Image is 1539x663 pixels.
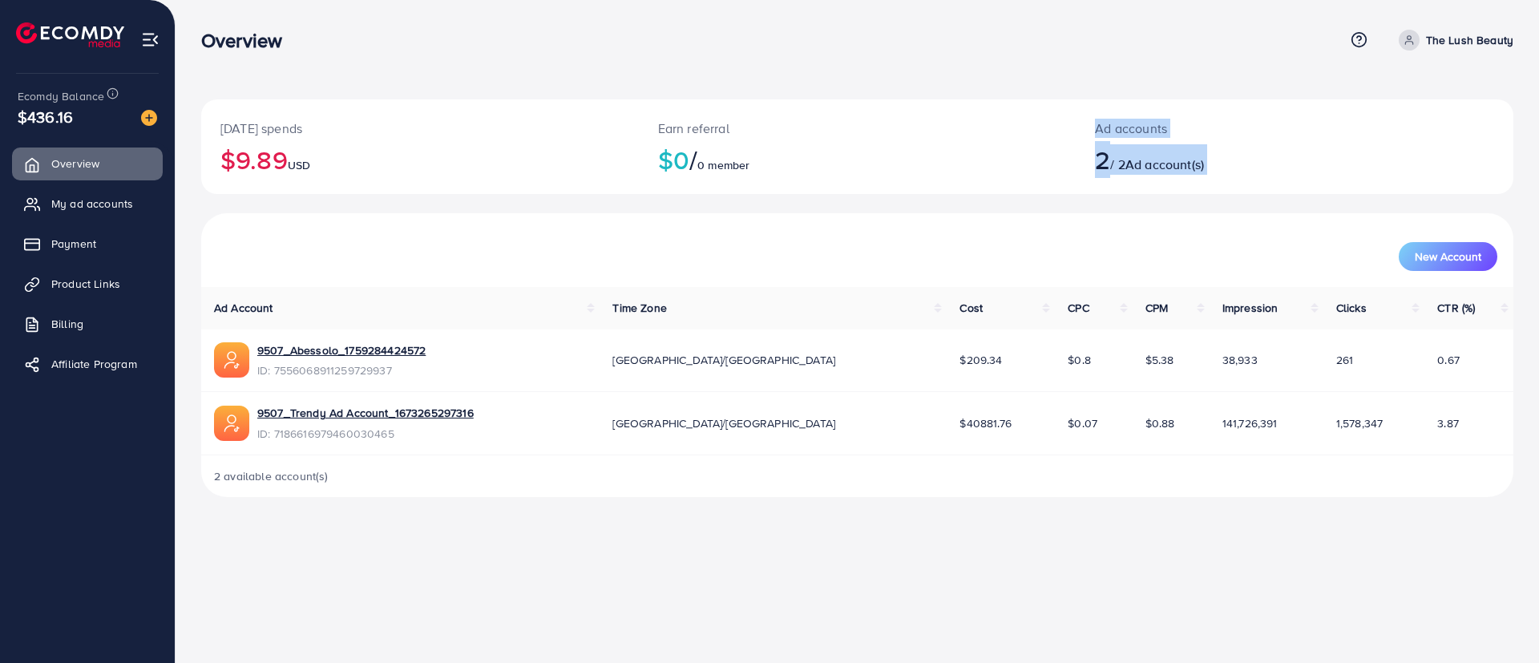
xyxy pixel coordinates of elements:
a: Product Links [12,268,163,300]
span: 0 member [697,157,749,173]
span: CPM [1145,300,1168,316]
span: 141,726,391 [1222,415,1278,431]
span: Overview [51,156,99,172]
a: The Lush Beauty [1392,30,1513,51]
img: image [141,110,157,126]
img: menu [141,30,160,49]
span: Clicks [1336,300,1367,316]
img: logo [16,22,124,47]
span: Affiliate Program [51,356,137,372]
span: $0.07 [1068,415,1097,431]
span: 38,933 [1222,352,1258,368]
span: / [689,141,697,178]
span: $436.16 [18,105,73,128]
span: Ecomdy Balance [18,88,104,104]
span: New Account [1415,251,1481,262]
span: Payment [51,236,96,252]
span: 2 [1095,141,1110,178]
span: $0.8 [1068,352,1091,368]
span: My ad accounts [51,196,133,212]
span: Product Links [51,276,120,292]
p: Earn referral [658,119,1057,138]
span: 2 available account(s) [214,468,329,484]
a: Payment [12,228,163,260]
span: Billing [51,316,83,332]
span: ID: 7556068911259729937 [257,362,426,378]
span: Cost [959,300,983,316]
span: $40881.76 [959,415,1011,431]
a: 9507_Abessolo_1759284424572 [257,342,426,358]
p: The Lush Beauty [1426,30,1513,50]
span: CTR (%) [1437,300,1475,316]
span: $209.34 [959,352,1002,368]
h2: $9.89 [220,144,620,175]
p: Ad accounts [1095,119,1384,138]
span: Impression [1222,300,1278,316]
img: ic-ads-acc.e4c84228.svg [214,342,249,378]
span: USD [288,157,310,173]
h2: / 2 [1095,144,1384,175]
button: New Account [1399,242,1497,271]
span: 261 [1336,352,1353,368]
span: 1,578,347 [1336,415,1383,431]
p: [DATE] spends [220,119,620,138]
a: My ad accounts [12,188,163,220]
a: 9507_Trendy Ad Account_1673265297316 [257,405,474,421]
a: Affiliate Program [12,348,163,380]
span: [GEOGRAPHIC_DATA]/[GEOGRAPHIC_DATA] [612,352,835,368]
span: 3.87 [1437,415,1459,431]
iframe: Chat [1471,591,1527,651]
span: CPC [1068,300,1089,316]
span: [GEOGRAPHIC_DATA]/[GEOGRAPHIC_DATA] [612,415,835,431]
img: ic-ads-acc.e4c84228.svg [214,406,249,441]
a: Billing [12,308,163,340]
span: Ad Account [214,300,273,316]
span: Time Zone [612,300,666,316]
span: ID: 7186616979460030465 [257,426,474,442]
span: Ad account(s) [1125,156,1204,173]
h3: Overview [201,29,295,52]
span: 0.67 [1437,352,1460,368]
h2: $0 [658,144,1057,175]
span: $0.88 [1145,415,1175,431]
a: Overview [12,148,163,180]
span: $5.38 [1145,352,1174,368]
